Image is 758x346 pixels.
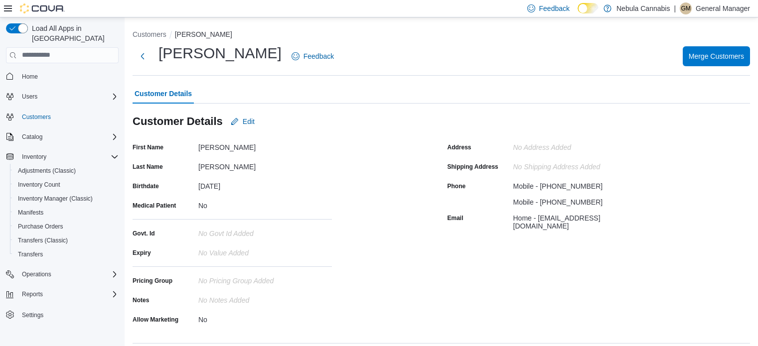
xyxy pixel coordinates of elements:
input: Dark Mode [578,3,599,13]
div: No [198,312,332,324]
a: Inventory Count [14,179,64,191]
div: No Notes added [198,292,332,304]
label: Medical Patient [133,202,176,210]
a: Settings [18,309,47,321]
button: Inventory Manager (Classic) [10,192,123,206]
button: Reports [18,288,47,300]
a: Inventory Manager (Classic) [14,193,97,205]
button: Operations [18,268,55,280]
span: Inventory Manager (Classic) [14,193,119,205]
div: Mobile - [PHONE_NUMBER] [513,178,603,190]
span: Reports [18,288,119,300]
div: Home - [EMAIL_ADDRESS][DOMAIN_NAME] [513,210,647,230]
span: Catalog [18,131,119,143]
label: Address [448,143,471,151]
span: Inventory Count [14,179,119,191]
span: Settings [18,308,119,321]
span: Customer Details [135,84,192,104]
span: Merge Customers [689,51,744,61]
span: Home [22,73,38,81]
div: No Pricing Group Added [198,273,332,285]
button: Users [18,91,41,103]
a: Feedback [288,46,338,66]
span: Transfers (Classic) [14,234,119,246]
span: Load All Apps in [GEOGRAPHIC_DATA] [28,23,119,43]
div: General Manager [680,2,692,14]
span: Manifests [18,209,43,217]
div: No Address added [513,139,647,151]
span: Customers [18,111,119,123]
a: Customers [18,111,55,123]
span: Reports [22,290,43,298]
button: Merge Customers [683,46,750,66]
div: No value added [198,245,332,257]
span: Purchase Orders [14,221,119,232]
span: GM [681,2,690,14]
button: Catalog [18,131,46,143]
label: Email [448,214,463,222]
span: Settings [22,311,43,319]
span: Inventory [22,153,46,161]
span: Operations [22,270,51,278]
label: Pricing Group [133,277,172,285]
span: Inventory [18,151,119,163]
span: Transfers (Classic) [18,236,68,244]
h3: Customer Details [133,115,223,127]
span: Customers [22,113,51,121]
div: [DATE] [198,178,332,190]
span: Purchase Orders [18,223,63,231]
button: Settings [2,307,123,322]
div: [PERSON_NAME] [198,159,332,171]
span: Inventory Manager (Classic) [18,195,93,203]
a: Transfers [14,248,47,260]
p: Nebula Cannabis [616,2,670,14]
button: Next [133,46,152,66]
nav: An example of EuiBreadcrumbs [133,29,750,41]
a: Manifests [14,207,47,219]
button: Edit [227,112,259,131]
span: Transfers [14,248,119,260]
div: Mobile - [PHONE_NUMBER] [513,194,603,206]
label: Birthdate [133,182,159,190]
img: Cova [20,3,65,13]
div: No [198,198,332,210]
span: Catalog [22,133,42,141]
span: Adjustments (Classic) [14,165,119,177]
button: Transfers (Classic) [10,233,123,247]
span: Inventory Count [18,181,60,189]
label: First Name [133,143,163,151]
h1: [PERSON_NAME] [158,43,282,63]
span: Feedback [303,51,334,61]
a: Purchase Orders [14,221,67,232]
span: Operations [18,268,119,280]
label: Last Name [133,163,163,171]
a: Transfers (Classic) [14,234,72,246]
span: Users [22,93,37,101]
button: Adjustments (Classic) [10,164,123,178]
div: No Govt Id added [198,226,332,237]
span: Adjustments (Classic) [18,167,76,175]
button: Purchase Orders [10,220,123,233]
span: Feedback [539,3,570,13]
span: Users [18,91,119,103]
div: [PERSON_NAME] [198,139,332,151]
button: Home [2,69,123,84]
button: Users [2,90,123,104]
button: Catalog [2,130,123,144]
span: Manifests [14,207,119,219]
div: No Shipping Address added [513,159,647,171]
label: Notes [133,296,149,304]
a: Adjustments (Classic) [14,165,80,177]
button: Inventory [18,151,50,163]
button: Reports [2,287,123,301]
p: General Manager [696,2,750,14]
button: Manifests [10,206,123,220]
button: Customers [133,30,166,38]
button: Transfers [10,247,123,261]
button: Operations [2,267,123,281]
span: Transfers [18,250,43,258]
label: Shipping Address [448,163,498,171]
p: | [674,2,676,14]
button: Inventory [2,150,123,164]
